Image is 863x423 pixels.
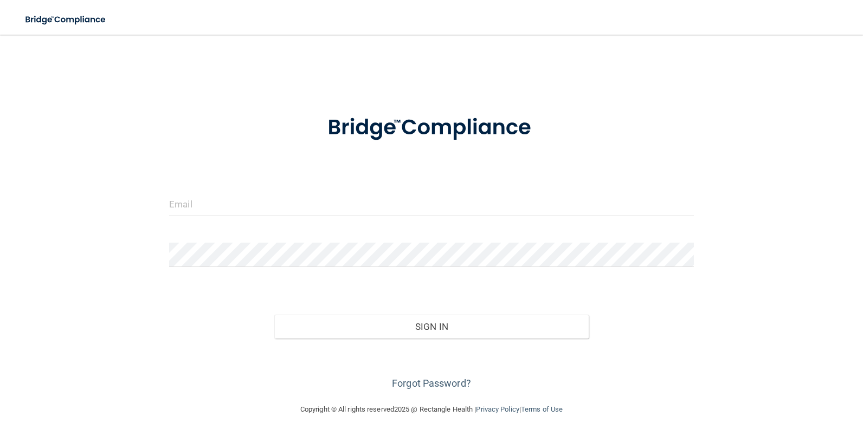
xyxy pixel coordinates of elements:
[476,405,519,413] a: Privacy Policy
[392,378,471,389] a: Forgot Password?
[305,100,558,156] img: bridge_compliance_login_screen.278c3ca4.svg
[169,192,694,216] input: Email
[274,315,589,339] button: Sign In
[521,405,563,413] a: Terms of Use
[16,9,116,31] img: bridge_compliance_login_screen.278c3ca4.svg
